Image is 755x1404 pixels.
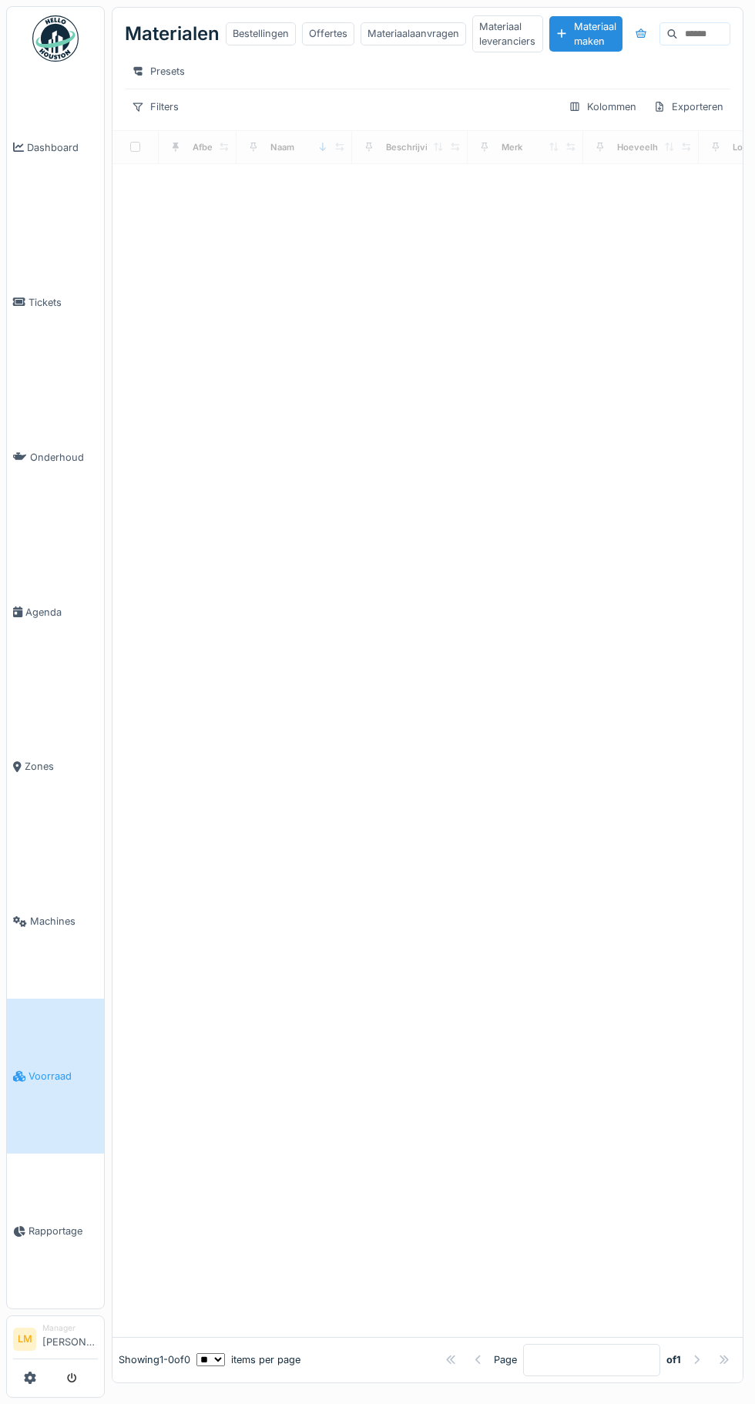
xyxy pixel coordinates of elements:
span: Onderhoud [30,450,98,465]
span: Agenda [25,605,98,620]
a: LM Manager[PERSON_NAME] [13,1322,98,1359]
a: Tickets [7,225,104,380]
div: Showing 1 - 0 of 0 [119,1352,190,1367]
a: Onderhoud [7,380,104,535]
span: Dashboard [27,140,98,155]
div: Naam [270,141,294,154]
div: Afbeelding [193,141,239,154]
div: Hoeveelheid [617,141,671,154]
div: Materiaalaanvragen [361,22,466,45]
span: Tickets [29,295,98,310]
div: Merk [502,141,522,154]
div: items per page [196,1352,300,1367]
div: Page [494,1352,517,1367]
strong: of 1 [666,1352,681,1367]
div: Beschrijving [386,141,438,154]
a: Voorraad [7,999,104,1154]
div: Presets [125,60,192,82]
div: Exporteren [646,96,730,118]
a: Zones [7,690,104,845]
div: Kolommen [562,96,643,118]
img: Badge_color-CXgf-gQk.svg [32,15,79,62]
span: Rapportage [29,1224,98,1238]
div: Filters [125,96,186,118]
li: LM [13,1328,36,1351]
a: Agenda [7,535,104,690]
span: Machines [30,914,98,929]
div: Bestellingen [226,22,296,45]
a: Dashboard [7,70,104,225]
li: [PERSON_NAME] [42,1322,98,1355]
span: Voorraad [29,1069,98,1083]
div: Materiaal leveranciers [472,15,543,52]
a: Machines [7,845,104,999]
div: Materialen [125,14,220,54]
div: Manager [42,1322,98,1334]
div: Materiaal maken [549,16,622,52]
span: Zones [25,759,98,774]
div: Offertes [302,22,354,45]
a: Rapportage [7,1154,104,1308]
